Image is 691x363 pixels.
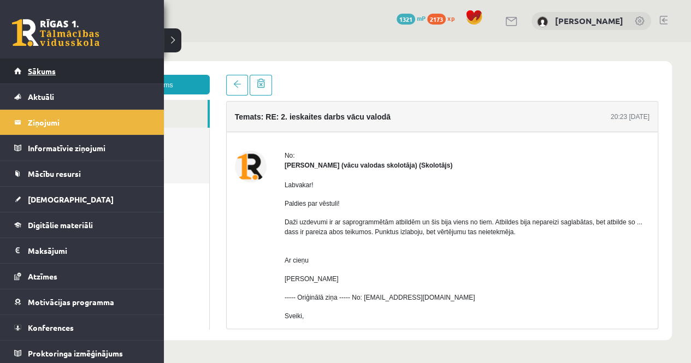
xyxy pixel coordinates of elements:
span: 2173 [427,14,446,25]
a: Dzēstie [33,114,166,141]
a: Digitālie materiāli [14,212,150,237]
a: Maksājumi [14,238,150,263]
span: Proktoringa izmēģinājums [28,348,123,358]
span: Digitālie materiāli [28,220,93,230]
p: ----- Oriģinālā ziņa ----- No: [EMAIL_ADDRESS][DOMAIN_NAME] [241,251,606,260]
legend: Ziņojumi [28,110,150,135]
span: Mācību resursi [28,169,81,178]
span: 1321 [397,14,415,25]
img: Inga Volfa (vācu valodas skolotāja) [191,109,223,140]
legend: Maksājumi [28,238,150,263]
span: mP [417,14,426,22]
a: Nosūtītie [33,86,166,114]
a: Atzīmes [14,264,150,289]
a: Sākums [14,58,150,84]
h4: Temats: RE: 2. ieskaites darbs vācu valodā [191,70,347,79]
a: 1321 mP [397,14,426,22]
div: No: [241,109,606,118]
span: Motivācijas programma [28,297,114,307]
a: Ziņojumi [14,110,150,135]
p: Sveiki, [241,269,606,279]
a: Motivācijas programma [14,289,150,314]
img: Marija Marta Lovniece [537,16,548,27]
a: [PERSON_NAME] [555,15,623,26]
span: Aktuāli [28,92,54,102]
p: Daži uzdevumi ir ar saprogrammētām atbildēm un šis bija viens no tiem. Atbildes bija nepareizi sa... [241,175,606,195]
a: [DEMOGRAPHIC_DATA] [14,187,150,212]
a: Ienākošie [33,58,164,86]
a: Konferences [14,315,150,340]
p: Labvakar! [241,138,606,148]
span: Konferences [28,323,74,332]
div: 20:23 [DATE] [567,70,606,80]
a: Mācību resursi [14,161,150,186]
span: Sākums [28,66,56,76]
span: [DEMOGRAPHIC_DATA] [28,194,114,204]
span: xp [447,14,454,22]
strong: [PERSON_NAME] (vācu valodas skolotāja) (Skolotājs) [241,120,409,127]
span: Atzīmes [28,271,57,281]
legend: Informatīvie ziņojumi [28,135,150,160]
a: 2173 xp [427,14,460,22]
a: Aktuāli [14,84,150,109]
a: Informatīvie ziņojumi [14,135,150,160]
p: [PERSON_NAME] [241,232,606,242]
a: Jauns ziņojums [33,33,166,52]
a: Rīgas 1. Tālmācības vidusskola [12,19,99,46]
p: Ar cieņu [241,204,606,223]
p: Paldies par vēstuli! [241,157,606,166]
